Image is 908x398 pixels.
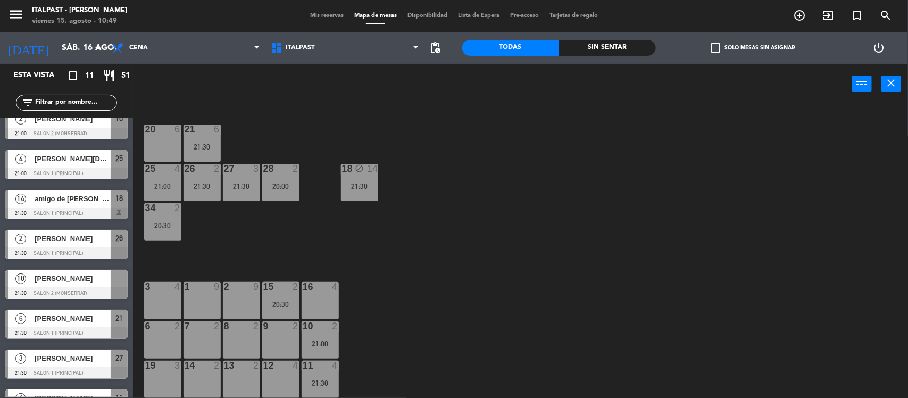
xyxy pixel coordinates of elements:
[305,13,349,19] span: Mis reservas
[145,164,146,173] div: 25
[85,70,94,82] span: 11
[293,164,299,173] div: 2
[5,69,77,82] div: Esta vista
[852,76,872,92] button: power_input
[145,321,146,331] div: 6
[35,273,111,284] span: [PERSON_NAME]
[881,76,901,92] button: close
[174,125,181,134] div: 6
[144,183,181,190] div: 21:00
[263,361,264,370] div: 12
[174,321,181,331] div: 2
[711,43,795,53] label: Solo mesas sin asignar
[66,69,79,82] i: crop_square
[144,222,181,229] div: 20:30
[15,273,26,284] span: 10
[341,183,378,190] div: 21:30
[91,42,104,54] i: arrow_drop_down
[349,13,402,19] span: Mapa de mesas
[184,183,221,190] div: 21:30
[879,9,892,22] i: search
[253,321,260,331] div: 2
[185,164,185,173] div: 26
[145,203,146,213] div: 34
[35,153,111,164] span: [PERSON_NAME][DATE]
[35,313,111,324] span: [PERSON_NAME]
[544,13,603,19] span: Tarjetas de regalo
[121,70,130,82] span: 51
[263,321,264,331] div: 9
[355,164,364,173] i: block
[21,96,34,109] i: filter_list
[115,192,123,205] span: 18
[185,361,185,370] div: 14
[15,154,26,164] span: 4
[293,361,299,370] div: 4
[367,164,378,173] div: 14
[711,43,720,53] span: check_box_outline_blank
[35,193,111,204] span: amigo de [PERSON_NAME]
[332,282,338,292] div: 4
[429,42,442,54] span: pending_actions
[174,361,181,370] div: 3
[115,152,123,165] span: 25
[263,282,264,292] div: 15
[35,353,111,364] span: [PERSON_NAME]
[253,164,260,173] div: 3
[253,361,260,370] div: 2
[8,6,24,22] i: menu
[462,40,559,56] div: Todas
[293,321,299,331] div: 2
[15,194,26,204] span: 14
[253,282,260,292] div: 9
[115,112,123,125] span: 10
[214,361,220,370] div: 2
[505,13,544,19] span: Pre-acceso
[145,125,146,134] div: 20
[263,164,264,173] div: 28
[793,9,806,22] i: add_circle_outline
[185,282,185,292] div: 1
[115,352,123,364] span: 27
[214,125,220,134] div: 6
[15,234,26,244] span: 2
[174,282,181,292] div: 4
[214,164,220,173] div: 2
[35,113,111,125] span: [PERSON_NAME]
[286,44,315,52] span: Italpast
[262,301,299,308] div: 20:30
[15,114,26,125] span: 2
[856,77,869,89] i: power_input
[822,9,835,22] i: exit_to_app
[185,321,185,331] div: 7
[184,143,221,151] div: 21:30
[32,16,127,27] div: viernes 15. agosto - 10:49
[115,232,123,245] span: 26
[872,42,885,54] i: power_settings_new
[145,361,146,370] div: 19
[214,282,220,292] div: 9
[302,379,339,387] div: 21:30
[174,203,181,213] div: 2
[223,183,260,190] div: 21:30
[293,282,299,292] div: 2
[32,5,127,16] div: Italpast - [PERSON_NAME]
[103,69,115,82] i: restaurant
[214,321,220,331] div: 2
[185,125,185,134] div: 21
[115,312,123,325] span: 21
[174,164,181,173] div: 4
[559,40,656,56] div: Sin sentar
[302,340,339,347] div: 21:00
[851,9,863,22] i: turned_in_not
[402,13,453,19] span: Disponibilidad
[15,313,26,324] span: 6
